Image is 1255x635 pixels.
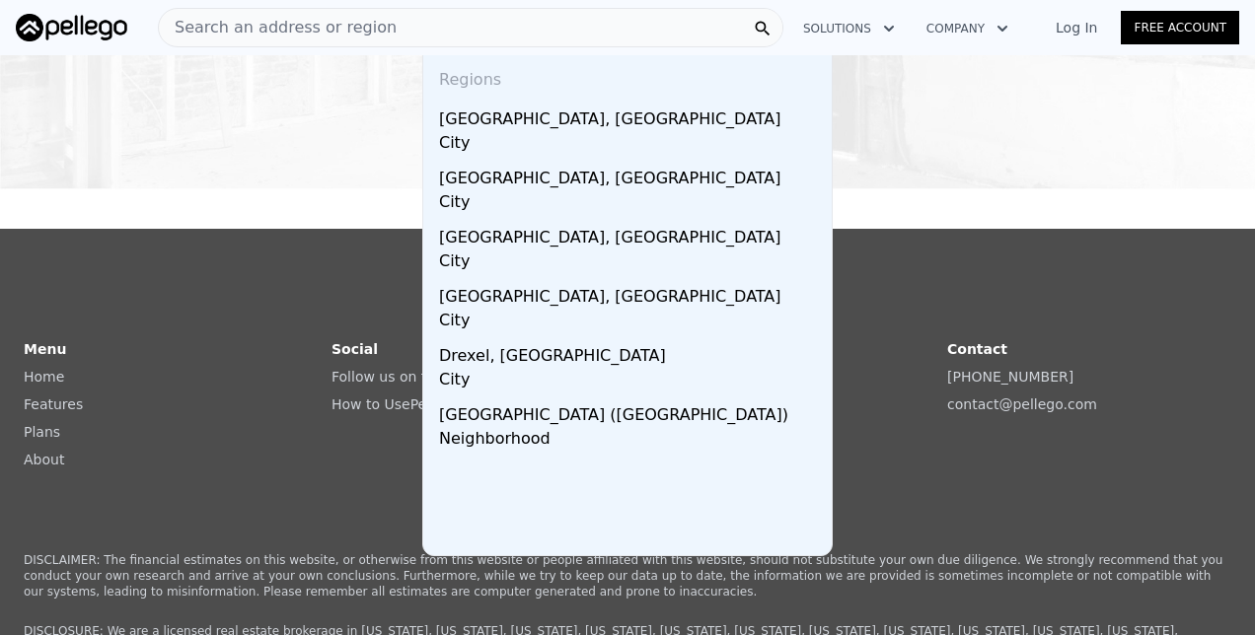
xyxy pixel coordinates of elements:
[24,552,1231,600] p: DISCLAIMER: The financial estimates on this website, or otherwise from this website or people aff...
[332,341,378,357] strong: Social
[1121,11,1239,44] a: Free Account
[439,309,824,336] div: City
[24,424,60,440] a: Plans
[787,11,911,46] button: Solutions
[439,159,824,190] div: [GEOGRAPHIC_DATA], [GEOGRAPHIC_DATA]
[947,341,1007,357] strong: Contact
[911,11,1024,46] button: Company
[439,277,824,309] div: [GEOGRAPHIC_DATA], [GEOGRAPHIC_DATA]
[332,396,460,412] a: How to UsePellego
[16,14,127,41] img: Pellego
[439,336,824,368] div: Drexel, [GEOGRAPHIC_DATA]
[431,52,824,100] div: Regions
[439,100,824,131] div: [GEOGRAPHIC_DATA], [GEOGRAPHIC_DATA]
[439,368,824,395] div: City
[439,395,824,427] div: [GEOGRAPHIC_DATA] ([GEOGRAPHIC_DATA])
[24,396,83,412] a: Features
[1032,18,1121,37] a: Log In
[24,369,64,385] a: Home
[24,341,66,357] strong: Menu
[332,369,484,385] a: Follow us on facebook
[439,190,824,218] div: City
[439,218,824,249] div: [GEOGRAPHIC_DATA], [GEOGRAPHIC_DATA]
[24,452,64,467] a: About
[947,396,1097,412] a: contact@pellego.com
[947,369,1073,385] a: [PHONE_NUMBER]
[159,16,397,39] span: Search an address or region
[439,249,824,277] div: City
[439,131,824,159] div: City
[439,427,824,455] div: Neighborhood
